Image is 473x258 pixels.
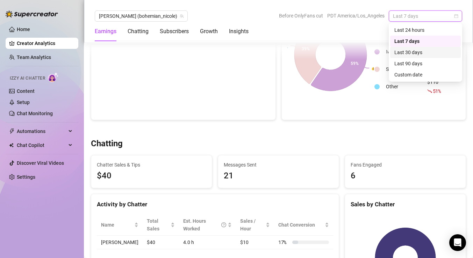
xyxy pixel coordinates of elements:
[97,236,143,249] td: [PERSON_NAME]
[17,126,66,137] span: Automations
[371,65,377,71] text: 💰
[17,174,35,180] a: Settings
[17,54,51,60] a: Team Analytics
[240,217,264,233] span: Sales / Hour
[17,88,35,94] a: Content
[17,38,73,49] a: Creator Analytics
[283,43,288,48] text: 👤
[327,10,385,21] span: PDT America/Los_Angeles
[383,61,424,78] td: Subscribes
[427,78,446,95] div: $110
[17,27,30,32] a: Home
[390,36,461,47] div: Last 7 days
[394,60,457,67] div: Last 90 days
[200,27,218,36] div: Growth
[390,69,461,80] div: Custom date
[274,214,333,236] th: Chat Conversion
[390,47,461,58] div: Last 30 days
[143,214,179,236] th: Total Sales
[17,140,66,151] span: Chat Copilot
[17,111,53,116] a: Chat Monitoring
[97,200,333,209] div: Activity by Chatter
[95,27,116,36] div: Earnings
[394,37,457,45] div: Last 7 days
[9,128,15,134] span: thunderbolt
[394,26,457,34] div: Last 24 hours
[278,238,289,246] span: 17 %
[351,200,460,209] div: Sales by Chatter
[17,99,30,105] a: Setup
[393,11,458,21] span: Last 7 days
[224,161,333,169] span: Messages Sent
[278,221,323,229] span: Chat Conversion
[97,161,206,169] span: Chatter Sales & Tips
[229,27,249,36] div: Insights
[454,14,458,18] span: calendar
[180,14,184,18] span: team
[91,138,123,149] h3: Chatting
[99,11,184,21] span: Nicole (bohemian_nicole)
[6,10,58,17] img: logo-BBDzfeDw.svg
[97,214,143,236] th: Name
[279,10,323,21] span: Before OnlyFans cut
[143,236,179,249] td: $40
[179,236,236,249] td: 4.0 h
[351,161,460,169] span: Fans Engaged
[97,169,206,183] span: $40
[390,24,461,36] div: Last 24 hours
[449,234,466,251] div: Open Intercom Messenger
[48,72,59,82] img: AI Chatter
[128,27,149,36] div: Chatting
[160,27,189,36] div: Subscribers
[394,71,457,79] div: Custom date
[394,49,457,56] div: Last 30 days
[351,169,460,183] div: 6
[383,78,424,95] td: Other
[147,217,169,233] span: Total Sales
[236,214,274,236] th: Sales / Hour
[427,89,432,94] span: fall
[236,236,274,249] td: $10
[390,58,461,69] div: Last 90 days
[183,217,226,233] div: Est. Hours Worked
[101,221,133,229] span: Name
[17,160,64,166] a: Discover Viral Videos
[433,88,441,94] span: 51 %
[9,143,14,148] img: Chat Copilot
[221,217,226,233] span: question-circle
[224,169,333,183] div: 21
[383,43,424,60] td: Mass Messages
[10,75,45,82] span: Izzy AI Chatter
